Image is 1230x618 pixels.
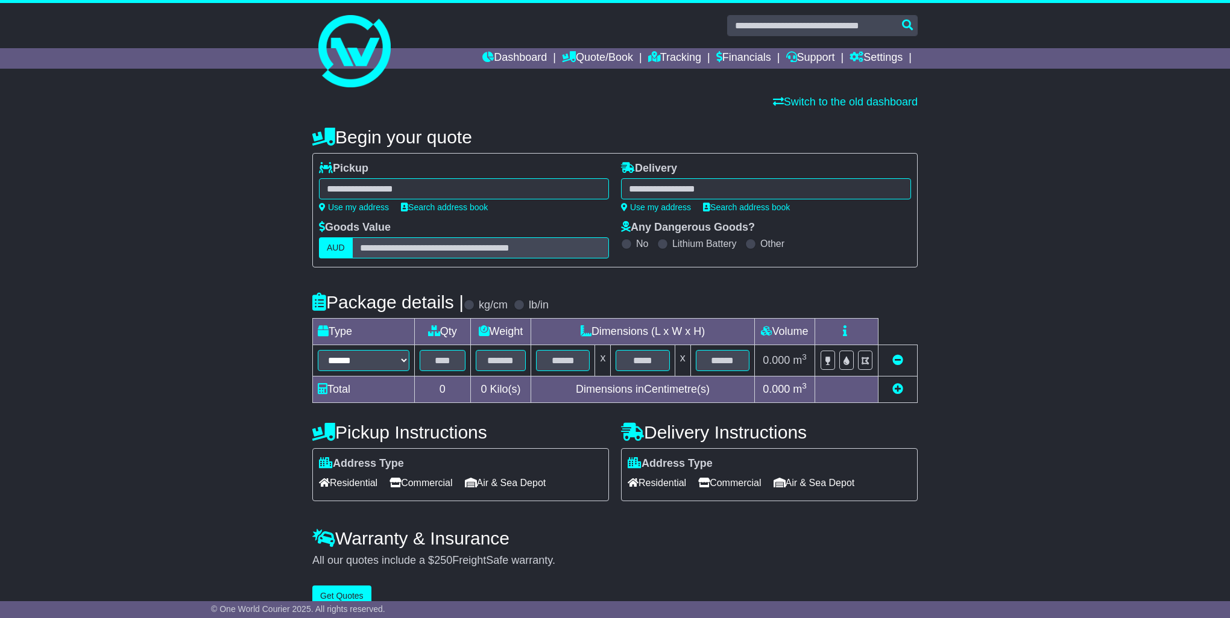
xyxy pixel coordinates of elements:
span: 0 [481,383,487,395]
h4: Warranty & Insurance [312,528,918,548]
a: Add new item [892,383,903,395]
label: Pickup [319,162,368,175]
a: Search address book [703,202,790,212]
a: Financials [716,48,771,69]
td: Total [313,376,415,403]
div: All our quotes include a $ FreightSafe warranty. [312,554,918,567]
label: Delivery [621,162,677,175]
span: Commercial [389,473,452,492]
a: Dashboard [482,48,547,69]
label: lb/in [529,299,549,312]
span: Residential [628,473,686,492]
td: Dimensions (L x W x H) [531,319,755,345]
label: AUD [319,237,353,258]
a: Switch to the old dashboard [773,96,918,108]
span: Commercial [698,473,761,492]
a: Remove this item [892,354,903,366]
button: Get Quotes [312,585,371,607]
a: Settings [850,48,903,69]
sup: 3 [802,381,807,390]
label: Lithium Battery [672,238,737,249]
h4: Delivery Instructions [621,422,918,442]
label: Any Dangerous Goods? [621,221,755,234]
span: 250 [434,554,452,566]
label: Address Type [319,457,404,470]
td: Weight [470,319,531,345]
td: Dimensions in Centimetre(s) [531,376,755,403]
td: x [675,345,690,376]
span: Air & Sea Depot [774,473,855,492]
td: 0 [415,376,471,403]
h4: Pickup Instructions [312,422,609,442]
span: 0.000 [763,354,790,366]
td: Volume [754,319,815,345]
a: Search address book [401,202,488,212]
h4: Begin your quote [312,127,918,147]
span: 0.000 [763,383,790,395]
td: x [595,345,611,376]
span: Residential [319,473,377,492]
td: Kilo(s) [470,376,531,403]
label: No [636,238,648,249]
sup: 3 [802,352,807,361]
label: Goods Value [319,221,391,234]
a: Tracking [648,48,701,69]
label: kg/cm [479,299,508,312]
a: Use my address [319,202,389,212]
span: © One World Courier 2025. All rights reserved. [211,604,385,614]
span: Air & Sea Depot [465,473,546,492]
a: Quote/Book [562,48,633,69]
td: Type [313,319,415,345]
label: Address Type [628,457,713,470]
span: m [793,354,807,366]
td: Qty [415,319,471,345]
h4: Package details | [312,292,464,312]
span: m [793,383,807,395]
label: Other [760,238,784,249]
a: Support [786,48,835,69]
a: Use my address [621,202,691,212]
